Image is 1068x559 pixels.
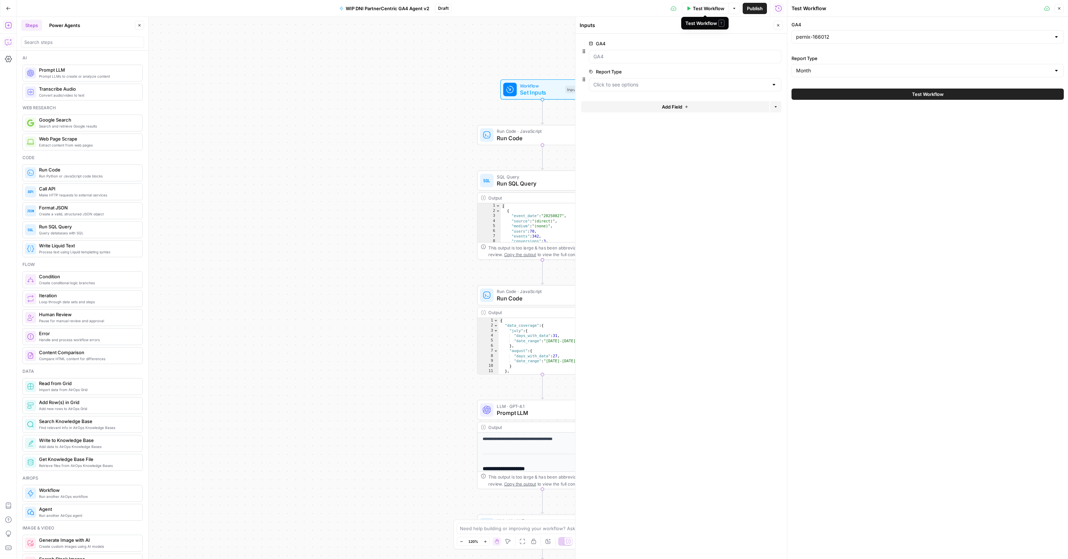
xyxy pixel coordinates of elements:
span: Test Workflow [693,5,724,12]
span: Add data to AirOps Knowledge Bases [39,444,137,449]
div: 4 [477,333,499,338]
g: Edge from start to step_23 [541,99,543,124]
input: Click to see options [593,81,768,88]
div: Image & video [22,525,143,531]
span: Search Knowledge Base [39,418,137,425]
button: Publish [743,3,767,14]
div: 7 [477,349,499,353]
div: 1 [477,203,501,208]
span: Read from Grid [39,380,137,387]
div: Inputs [580,22,771,29]
button: WIP DNI PartnerCentric GA4 Agent v2 [335,3,434,14]
span: Add Row(s) in Grid [39,399,137,406]
span: Toggle code folding, rows 7 through 10 [494,349,498,353]
div: 3 [477,214,501,219]
label: Report Type [792,55,1064,62]
span: Write Liquid Text [39,242,137,249]
div: 5 [477,223,501,228]
span: Create conditional logic branches [39,280,137,286]
span: Process text using Liquid templating syntax [39,249,137,255]
span: Retrieve files from AirOps Knowledge Bases [39,463,137,468]
span: Pause for manual review and approval [39,318,137,324]
span: Run Code [497,134,582,142]
div: 8 [477,353,499,358]
span: Toggle code folding, rows 1 through 218 [494,318,498,323]
div: 10 [477,364,499,369]
div: 6 [477,343,499,348]
span: Transcribe Audio [39,85,137,92]
span: Run SQL Query [497,179,585,188]
span: Write Liquid Text [497,518,583,524]
span: Call API [39,185,137,192]
label: GA4 [589,40,742,47]
div: SQL QueryRun SQL QueryStep 2Output[ { "event_date":"20250827", "source":"(direct)", "medium":"(no... [477,170,608,260]
div: Output [488,424,585,430]
span: Add new rows to AirOps Grid [39,406,137,411]
span: Toggle code folding, rows 12 through 217 [494,374,498,379]
span: WIP DNI PartnerCentric GA4 Agent v2 [346,5,429,12]
button: Test Workflow [682,3,729,14]
span: Prompt LLM [497,409,584,417]
span: Get Knowledge Base File [39,456,137,463]
span: Human Review [39,311,137,318]
span: Run Code [497,294,585,303]
div: 4 [477,219,501,223]
span: Toggle code folding, rows 1 through 2243 [496,203,500,208]
div: 6 [477,229,501,234]
button: Power Agents [45,20,84,31]
span: 120% [468,539,478,544]
span: Draft [438,5,449,12]
div: Run Code · JavaScriptRun CodeStep 3Output{ "data_coverage":{ "july":{ "days_with_data":31, "date_... [477,285,608,375]
span: Toggle code folding, rows 2 through 10 [496,208,500,213]
span: Run Code · JavaScript [497,128,582,135]
g: Edge from step_4 to step_21 [541,489,543,514]
div: WorkflowSet InputsInputs [477,79,608,100]
img: vrinnnclop0vshvmafd7ip1g7ohf [27,352,34,359]
span: Extract content from web pages [39,142,137,148]
span: Condition [39,273,137,280]
div: 7 [477,234,501,239]
div: 9 [477,358,499,363]
span: Search and retrieve Google results [39,123,137,129]
div: 8 [477,239,501,244]
g: Edge from step_2 to step_3 [541,260,543,284]
span: Run Python or JavaScript code blocks [39,173,137,179]
span: Run Code · JavaScript [497,288,585,295]
span: Publish [747,5,763,12]
span: Content Comparison [39,349,137,356]
span: Find relevant info in AirOps Knowledge Bases [39,425,137,430]
span: Iteration [39,292,137,299]
span: Query databases with SQL [39,230,137,236]
span: Prompt LLM [39,66,137,73]
input: pernix-166012 [796,33,1051,40]
span: SQL Query [497,174,585,180]
div: Airops [22,475,143,481]
button: Add Field [581,101,769,112]
span: Run another AirOps agent [39,513,137,518]
div: 11 [477,369,499,373]
span: Google Search [39,116,137,123]
span: Write to Knowledge Base [39,437,137,444]
span: Handle and process workflow errors [39,337,137,343]
span: Run Code [39,166,137,173]
span: Import data from AirOps Grid [39,387,137,392]
span: Toggle code folding, rows 2 through 11 [494,323,498,328]
div: 3 [477,328,499,333]
input: Search steps [24,39,141,46]
div: 5 [477,338,499,343]
div: 2 [477,323,499,328]
div: Flow [22,261,143,268]
div: This output is too large & has been abbreviated for review. to view the full content. [488,244,604,258]
div: 2 [477,208,501,213]
span: Compare HTML content for differences [39,356,137,362]
button: Steps [21,20,42,31]
span: Make HTTP requests to external services [39,192,137,198]
span: Agent [39,506,137,513]
g: Edge from step_3 to step_4 [541,374,543,399]
span: Error [39,330,137,337]
span: Format JSON [39,204,137,211]
div: Write Liquid TextWrite Liquid TextStep 21 [477,514,608,535]
span: Test Workflow [912,91,944,98]
span: Run another AirOps workflow [39,494,137,499]
div: Run Code · JavaScriptRun CodeStep 23 [477,125,608,145]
